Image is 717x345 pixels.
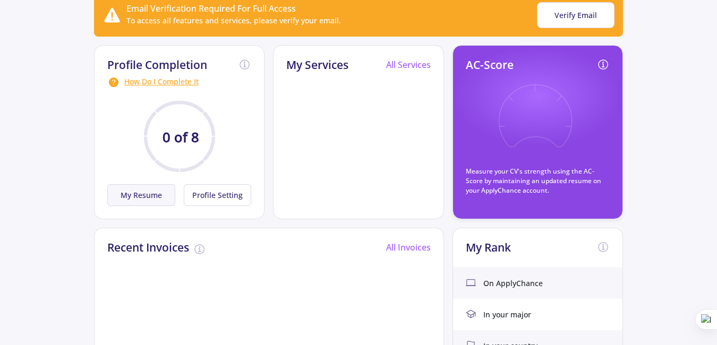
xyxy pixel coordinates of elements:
span: On ApplyChance [483,278,543,289]
h2: Recent Invoices [107,241,189,254]
button: Profile Setting [184,184,252,206]
span: In your major [483,309,531,320]
button: My Resume [107,184,175,206]
text: 0 of 8 [163,128,199,146]
a: My Resume [107,184,180,206]
a: All Invoices [386,241,431,253]
a: All Services [386,59,431,71]
h2: AC-Score [466,58,514,72]
div: To access all features and services, please verify your email. [126,15,341,26]
div: Email Verification Required For Full Access [126,2,341,15]
button: Verify Email [537,2,614,28]
a: Profile Setting [180,184,252,206]
p: Measure your CV's strength using the AC-Score by maintaining an updated resume on your ApplyChanc... [466,167,610,195]
h2: Profile Completion [107,58,207,72]
h2: My Rank [466,241,511,254]
h2: My Services [286,58,348,72]
div: How Do I Complete It [107,76,252,89]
